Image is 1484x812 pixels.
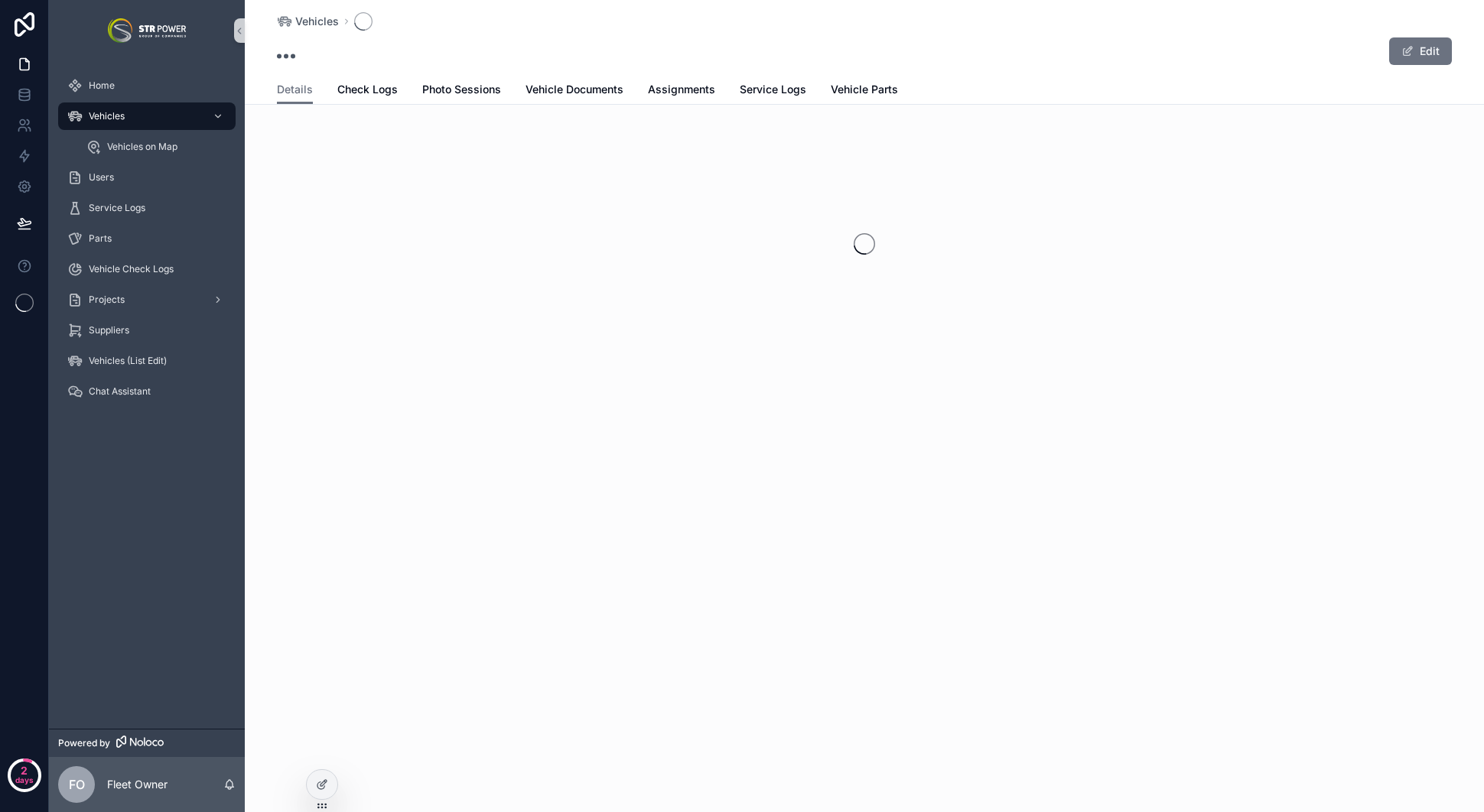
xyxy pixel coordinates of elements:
[740,76,806,106] a: Service Logs
[89,324,129,336] span: Suppliers
[89,110,125,122] span: Vehicles
[58,317,236,344] a: Suppliers
[89,355,167,367] span: Vehicles (List Edit)
[277,82,313,97] span: Details
[58,347,236,375] a: Vehicles (List Edit)
[58,286,236,313] a: Projects
[58,164,236,191] a: Users
[76,133,236,161] a: Vehicles on Map
[89,171,114,184] span: Users
[107,777,168,792] p: Fleet Owner
[58,194,236,222] a: Service Logs
[89,263,174,275] span: Vehicle Check Logs
[108,18,186,43] img: App logo
[277,14,339,29] a: Vehicles
[526,76,623,106] a: Vehicle Documents
[89,385,151,398] span: Chat Assistant
[526,82,623,97] span: Vehicle Documents
[89,294,125,306] span: Projects
[740,82,806,97] span: Service Logs
[89,232,112,245] span: Parts
[831,82,898,97] span: Vehicle Parts
[107,141,177,153] span: Vehicles on Map
[89,80,115,92] span: Home
[58,72,236,99] a: Home
[58,378,236,405] a: Chat Assistant
[648,76,715,106] a: Assignments
[89,202,145,214] span: Service Logs
[337,82,398,97] span: Check Logs
[69,775,85,794] span: FO
[422,82,501,97] span: Photo Sessions
[831,76,898,106] a: Vehicle Parts
[15,769,34,791] p: days
[422,76,501,106] a: Photo Sessions
[58,102,236,130] a: Vehicles
[1389,37,1452,65] button: Edit
[21,763,28,778] p: 2
[58,225,236,252] a: Parts
[58,255,236,283] a: Vehicle Check Logs
[648,82,715,97] span: Assignments
[337,76,398,106] a: Check Logs
[49,61,245,425] div: scrollable content
[295,14,339,29] span: Vehicles
[58,737,110,749] span: Powered by
[49,729,245,757] a: Powered by
[277,76,313,105] a: Details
